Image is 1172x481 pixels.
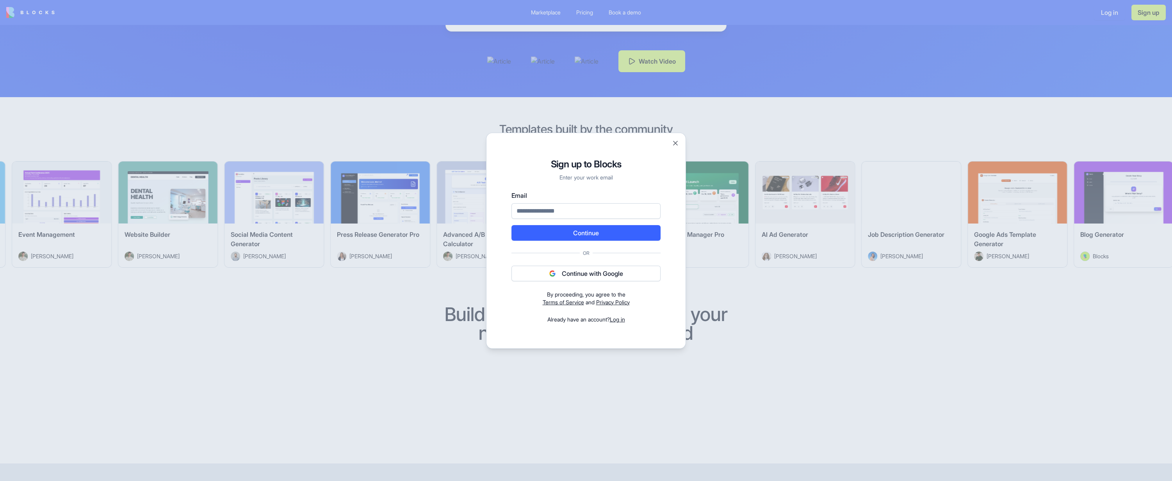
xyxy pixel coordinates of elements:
[511,191,661,200] label: Email
[511,291,661,298] div: By proceeding, you agree to the
[596,299,630,305] a: Privacy Policy
[511,266,661,281] button: Continue with Google
[511,225,661,241] button: Continue
[511,316,661,323] div: Already have an account?
[610,316,625,323] a: Log in
[549,270,556,277] img: google logo
[511,158,661,170] h1: Sign up to Blocks
[511,174,661,181] p: Enter your work email
[543,299,584,305] a: Terms of Service
[511,291,661,306] div: and
[580,250,593,256] span: Or
[671,139,679,147] button: Close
